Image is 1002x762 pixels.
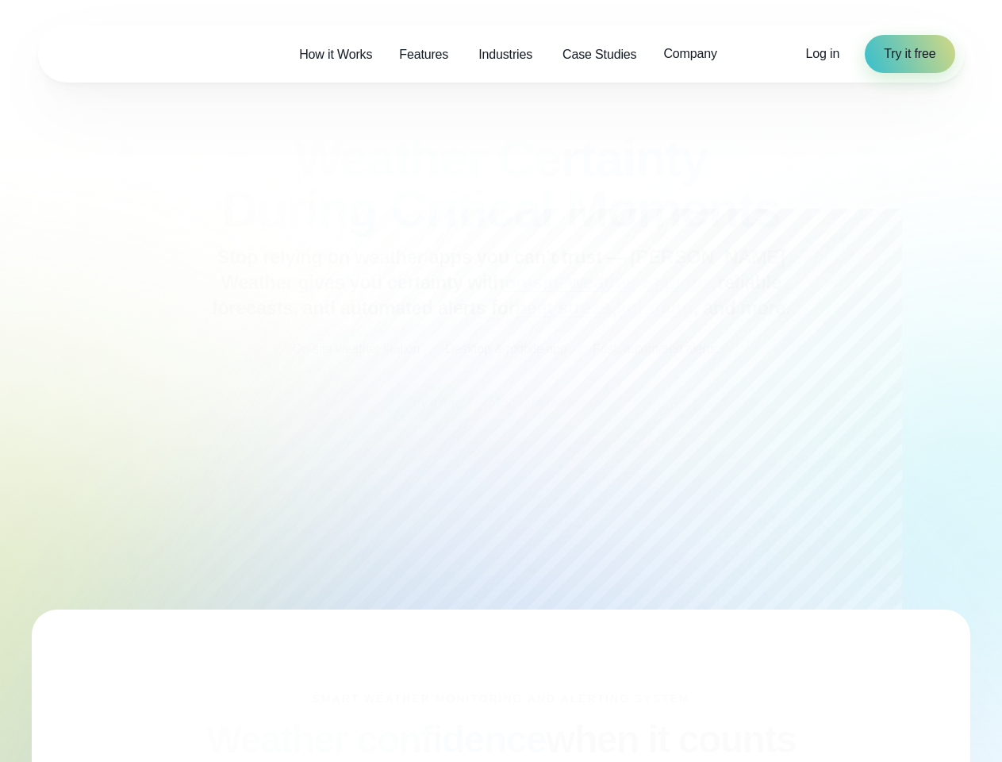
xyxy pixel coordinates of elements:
span: Industries [478,45,532,64]
a: Try it free [865,35,954,73]
span: Company [663,44,716,63]
span: Case Studies [562,45,636,64]
a: Case Studies [549,38,650,71]
span: Log in [806,47,840,60]
span: How it Works [299,45,372,64]
span: Try it free [884,44,935,63]
span: Features [399,45,448,64]
a: How it Works [286,38,386,71]
a: Log in [806,44,840,63]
